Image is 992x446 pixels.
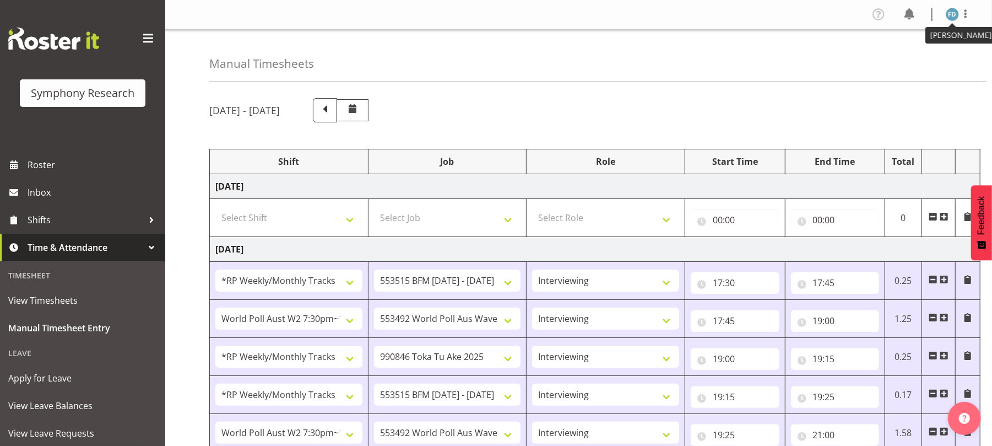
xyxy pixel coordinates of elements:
[691,155,779,168] div: Start Time
[8,320,157,336] span: Manual Timesheet Entry
[791,386,880,408] input: Click to select...
[691,310,779,332] input: Click to select...
[791,209,880,231] input: Click to select...
[374,155,521,168] div: Job
[691,272,779,294] input: Click to select...
[8,425,157,442] span: View Leave Requests
[977,196,986,235] span: Feedback
[215,155,362,168] div: Shift
[3,264,162,287] div: Timesheet
[885,300,922,338] td: 1.25
[959,413,970,424] img: help-xxl-2.png
[791,424,880,446] input: Click to select...
[28,212,143,228] span: Shifts
[791,310,880,332] input: Click to select...
[28,239,143,256] span: Time & Attendance
[3,364,162,392] a: Apply for Leave
[791,155,880,168] div: End Time
[532,155,679,168] div: Role
[8,370,157,386] span: Apply for Leave
[28,184,160,201] span: Inbox
[691,386,779,408] input: Click to select...
[885,338,922,376] td: 0.25
[209,57,314,70] h4: Manual Timesheets
[791,272,880,294] input: Click to select...
[946,8,959,21] img: foziah-dean1868.jpg
[209,104,280,116] h5: [DATE] - [DATE]
[691,348,779,370] input: Click to select...
[210,237,980,262] td: [DATE]
[28,157,160,173] span: Roster
[31,85,134,101] div: Symphony Research
[885,199,922,237] td: 0
[3,392,162,420] a: View Leave Balances
[8,397,157,414] span: View Leave Balances
[691,424,779,446] input: Click to select...
[885,262,922,300] td: 0.25
[691,209,779,231] input: Click to select...
[210,174,980,199] td: [DATE]
[971,185,992,260] button: Feedback - Show survey
[3,342,162,364] div: Leave
[8,28,99,50] img: Rosterit website logo
[791,348,880,370] input: Click to select...
[891,155,916,168] div: Total
[3,314,162,342] a: Manual Timesheet Entry
[885,376,922,414] td: 0.17
[3,287,162,314] a: View Timesheets
[8,292,157,309] span: View Timesheets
